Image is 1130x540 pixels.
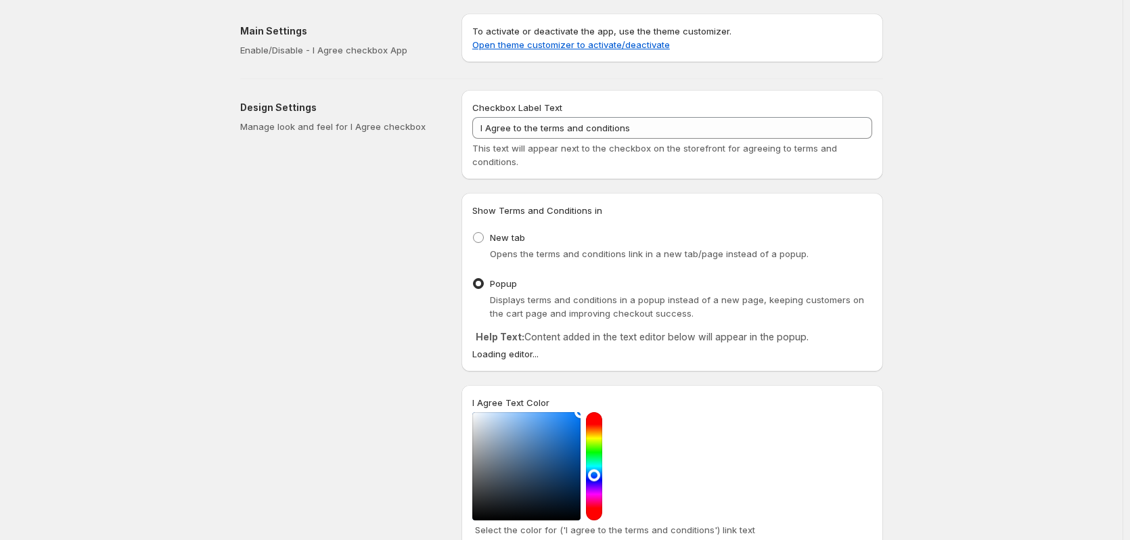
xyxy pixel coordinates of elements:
[490,248,809,259] span: Opens the terms and conditions link in a new tab/page instead of a popup.
[472,24,872,51] p: To activate or deactivate the app, use the theme customizer.
[240,24,440,38] h2: Main Settings
[490,278,517,289] span: Popup
[472,143,837,167] span: This text will appear next to the checkbox on the storefront for agreeing to terms and conditions.
[240,43,440,57] p: Enable/Disable - I Agree checkbox App
[472,396,549,409] label: I Agree Text Color
[240,101,440,114] h2: Design Settings
[490,232,525,243] span: New tab
[472,39,670,50] a: Open theme customizer to activate/deactivate
[240,120,440,133] p: Manage look and feel for I Agree checkbox
[490,294,864,319] span: Displays terms and conditions in a popup instead of a new page, keeping customers on the cart pag...
[472,205,602,216] span: Show Terms and Conditions in
[472,102,562,113] span: Checkbox Label Text
[476,331,524,342] strong: Help Text:
[476,330,869,344] p: Content added in the text editor below will appear in the popup.
[475,523,869,537] p: Select the color for ('I agree to the terms and conditions') link text
[472,347,872,361] div: Loading editor...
